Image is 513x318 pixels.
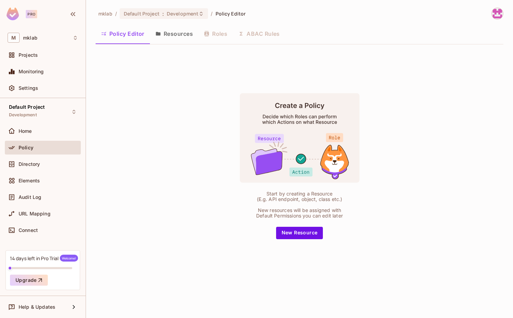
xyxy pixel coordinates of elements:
[492,8,503,19] img: maheshkumar.kharade@thoughtworks.com
[124,10,160,17] span: Default Project
[19,52,38,58] span: Projects
[211,10,212,17] li: /
[216,10,246,17] span: Policy Editor
[19,85,38,91] span: Settings
[19,194,41,200] span: Audit Log
[9,104,45,110] span: Default Project
[115,10,117,17] li: /
[19,178,40,183] span: Elements
[19,304,55,310] span: Help & Updates
[150,25,198,42] button: Resources
[7,8,19,20] img: SReyMgAAAABJRU5ErkJggg==
[19,145,33,150] span: Policy
[9,112,37,118] span: Development
[19,69,44,74] span: Monitoring
[10,275,48,286] button: Upgrade
[60,255,78,262] span: Welcome!
[26,10,37,18] div: Pro
[19,227,38,233] span: Connect
[23,35,37,41] span: Workspace: mklab
[10,255,78,262] div: 14 days left in Pro Trial
[19,161,40,167] span: Directory
[253,208,346,219] div: New resources will be assigned with Default Permissions you can edit later
[167,10,198,17] span: Development
[19,128,32,134] span: Home
[98,10,112,17] span: the active workspace
[276,227,323,239] button: New Resource
[162,11,164,17] span: :
[253,191,346,202] div: Start by creating a Resource (E.g. API endpoint, object, class etc.)
[19,211,51,216] span: URL Mapping
[8,33,20,43] span: M
[96,25,150,42] button: Policy Editor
